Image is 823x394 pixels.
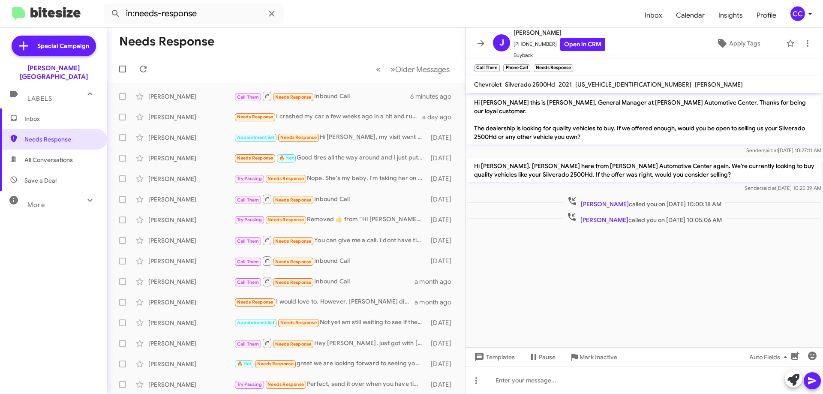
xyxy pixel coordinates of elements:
[415,298,458,307] div: a month ago
[580,349,617,365] span: Mark Inactive
[376,64,381,75] span: «
[729,36,760,51] span: Apply Tags
[427,195,458,204] div: [DATE]
[267,176,304,181] span: Needs Response
[539,349,556,365] span: Pause
[279,155,294,161] span: 🔥 Hot
[503,64,530,72] small: Phone Call
[742,349,797,365] button: Auto Fields
[234,174,427,183] div: Nope. She's my baby. I'm taking her on a road trip to [US_STATE] next week. Can't kill a Honda.
[467,95,821,144] p: Hi [PERSON_NAME] this is [PERSON_NAME], General Manager at [PERSON_NAME] Automotive Center. Thank...
[638,3,669,28] span: Inbox
[24,156,73,164] span: All Conversations
[237,341,259,347] span: Call Them
[237,155,273,161] span: Needs Response
[427,339,458,348] div: [DATE]
[234,132,427,142] div: Hi [PERSON_NAME], my visit went well, I'm just waiting on a call back for a truck I was intereste...
[427,216,458,224] div: [DATE]
[750,3,783,28] span: Profile
[472,349,515,365] span: Templates
[24,135,97,144] span: Needs Response
[257,361,294,367] span: Needs Response
[234,91,410,102] div: Inbound Call
[522,349,562,365] button: Pause
[562,349,624,365] button: Mark Inactive
[237,114,273,120] span: Needs Response
[427,257,458,265] div: [DATE]
[575,81,691,88] span: [US_VEHICLE_IDENTIFICATION_NUMBER]
[275,238,312,244] span: Needs Response
[237,299,273,305] span: Needs Response
[505,81,555,88] span: Silverado 2500Hd
[427,319,458,327] div: [DATE]
[669,3,712,28] a: Calendar
[237,197,259,203] span: Call Them
[563,212,725,224] span: called you on [DATE] 10:05:06 AM
[234,359,427,369] div: great we are looking forward to seeing you, just come in and ask for me or [PERSON_NAME]!
[237,280,259,285] span: Call Them
[237,217,262,223] span: Try Pausing
[237,259,259,265] span: Call Them
[237,238,259,244] span: Call Them
[148,92,234,101] div: [PERSON_NAME]
[275,259,312,265] span: Needs Response
[395,65,450,74] span: Older Messages
[148,380,234,389] div: [PERSON_NAME]
[148,113,234,121] div: [PERSON_NAME]
[712,3,750,28] span: Insights
[237,94,259,100] span: Call Them
[763,147,778,153] span: said at
[564,196,725,208] span: called you on [DATE] 10:00:18 AM
[148,236,234,245] div: [PERSON_NAME]
[237,361,252,367] span: 🔥 Hot
[119,35,214,48] h1: Needs Response
[559,81,572,88] span: 2021
[581,200,629,208] span: [PERSON_NAME]
[148,195,234,204] div: [PERSON_NAME]
[427,236,458,245] div: [DATE]
[371,60,455,78] nav: Page navigation example
[234,318,427,328] div: Not yet am still waiting to see if they take my car in trade in but no answer yet
[267,217,304,223] span: Needs Response
[37,42,89,50] span: Special Campaign
[237,320,275,325] span: Appointment Set
[234,379,427,389] div: Perfect, send it over when you have time. We will be on the lookout!
[275,197,312,203] span: Needs Response
[275,341,312,347] span: Needs Response
[390,64,395,75] span: »
[280,320,317,325] span: Needs Response
[580,216,628,224] span: [PERSON_NAME]
[234,297,415,307] div: I would love to. However, [PERSON_NAME] did an exceptional job at offering me the best vehicle iv...
[534,64,573,72] small: Needs Response
[234,235,427,246] div: You can give me a call. I dont have time this week to swing by. I left the sales rep a sheet of w...
[234,215,427,225] div: Removed ‌👍‌ from “ Hi [PERSON_NAME] this is [PERSON_NAME] at [PERSON_NAME][GEOGRAPHIC_DATA]. I wa...
[148,319,234,327] div: [PERSON_NAME]
[427,360,458,368] div: [DATE]
[474,64,500,72] small: Call Them
[514,38,605,51] span: [PHONE_NUMBER]
[24,114,97,123] span: Inbox
[24,176,57,185] span: Save a Deal
[148,154,234,162] div: [PERSON_NAME]
[422,113,458,121] div: a day ago
[499,36,504,50] span: J
[467,158,821,182] p: Hi [PERSON_NAME]. [PERSON_NAME] here from [PERSON_NAME] Automotive Center again. We’re currently ...
[148,174,234,183] div: [PERSON_NAME]
[148,133,234,142] div: [PERSON_NAME]
[12,36,96,56] a: Special Campaign
[275,280,312,285] span: Needs Response
[746,147,821,153] span: Sender [DATE] 10:27:11 AM
[234,194,427,205] div: Inbound Call
[234,256,427,266] div: Inbound Call
[234,153,427,163] div: Good tires all the way around and I just put a new exhaust on it
[385,60,455,78] button: Next
[790,6,805,21] div: CC
[560,38,605,51] a: Open in CRM
[695,81,743,88] span: [PERSON_NAME]
[234,276,415,287] div: Inbound Call
[427,154,458,162] div: [DATE]
[27,95,52,102] span: Labels
[148,277,234,286] div: [PERSON_NAME]
[148,257,234,265] div: [PERSON_NAME]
